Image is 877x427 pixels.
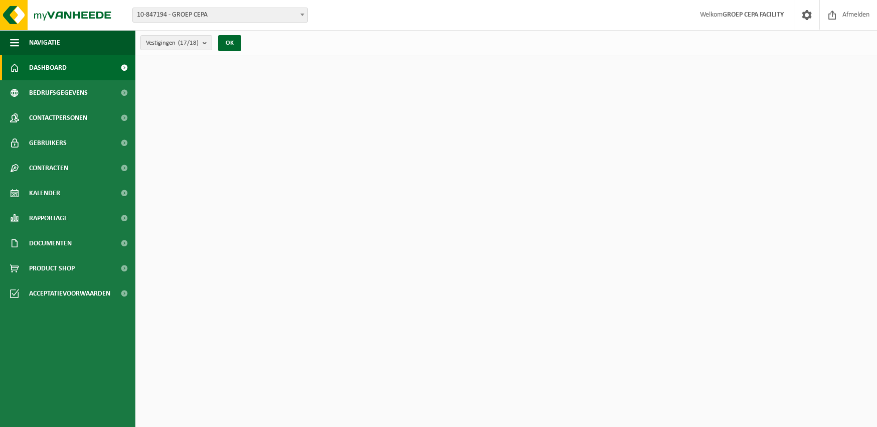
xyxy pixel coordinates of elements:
span: Documenten [29,231,72,256]
button: OK [218,35,241,51]
span: 10-847194 - GROEP CEPA [133,8,307,22]
span: Contracten [29,156,68,181]
button: Vestigingen(17/18) [140,35,212,50]
span: 10-847194 - GROEP CEPA [132,8,308,23]
span: Rapportage [29,206,68,231]
span: Vestigingen [146,36,199,51]
strong: GROEP CEPA FACILITY [723,11,784,19]
span: Dashboard [29,55,67,80]
span: Bedrijfsgegevens [29,80,88,105]
span: Kalender [29,181,60,206]
span: Contactpersonen [29,105,87,130]
span: Product Shop [29,256,75,281]
count: (17/18) [178,40,199,46]
span: Gebruikers [29,130,67,156]
span: Acceptatievoorwaarden [29,281,110,306]
span: Navigatie [29,30,60,55]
